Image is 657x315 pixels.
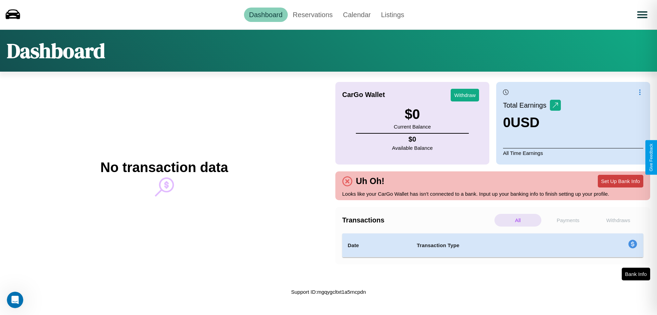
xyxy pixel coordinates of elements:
[342,233,643,257] table: simple table
[291,287,366,296] p: Support ID: mgqygcltxt1a5rncpdn
[417,241,572,250] h4: Transaction Type
[494,214,541,227] p: All
[338,8,376,22] a: Calendar
[503,115,561,130] h3: 0 USD
[348,241,406,250] h4: Date
[392,143,433,153] p: Available Balance
[503,99,550,111] p: Total Earnings
[649,144,654,171] div: Give Feedback
[244,8,288,22] a: Dashboard
[352,176,388,186] h4: Uh Oh!
[622,268,650,280] button: Bank Info
[545,214,592,227] p: Payments
[633,5,652,24] button: Open menu
[342,216,493,224] h4: Transactions
[503,148,643,158] p: All Time Earnings
[451,89,479,101] button: Withdraw
[394,122,431,131] p: Current Balance
[595,214,642,227] p: Withdraws
[598,175,643,187] button: Set Up Bank Info
[7,37,105,65] h1: Dashboard
[376,8,409,22] a: Listings
[288,8,338,22] a: Reservations
[392,135,433,143] h4: $ 0
[394,107,431,122] h3: $ 0
[100,160,228,175] h2: No transaction data
[342,91,385,99] h4: CarGo Wallet
[7,292,23,308] iframe: Intercom live chat
[342,189,643,198] p: Looks like your CarGo Wallet has isn't connected to a bank. Input up your banking info to finish ...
